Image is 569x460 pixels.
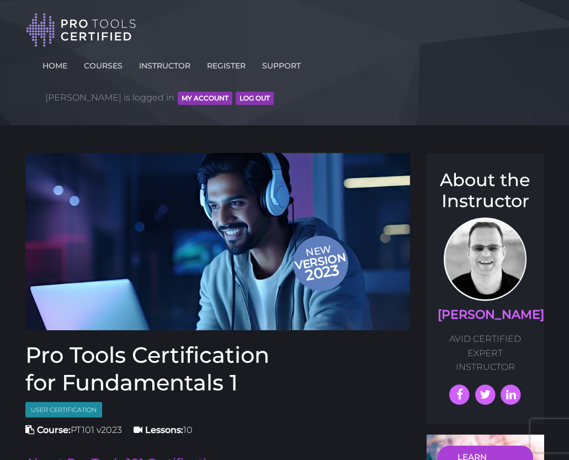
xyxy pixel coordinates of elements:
img: Pro tools certified Fundamentals 1 Course cover [25,153,411,330]
a: SUPPORT [259,55,304,72]
img: Pro Tools Certified Logo [26,12,136,48]
span: 10 [134,425,193,435]
button: Log Out [236,92,274,105]
button: MY ACCOUNT [178,92,232,105]
h3: About the Instructor [438,170,533,212]
span: User Certification [25,402,102,418]
a: REGISTER [204,55,248,72]
span: New [293,242,351,285]
a: Newversion 2023 [25,153,411,330]
a: COURSES [81,55,125,72]
span: version [293,253,348,268]
span: PT101 v2023 [25,425,122,435]
h1: Pro Tools Certification for Fundamentals 1 [25,341,411,396]
img: AVID Expert Instructor, Professor Scott Beckett profile photo [444,218,527,301]
strong: Course: [37,425,71,435]
p: AVID CERTIFIED EXPERT INSTRUCTOR [438,332,533,374]
strong: Lessons: [145,425,183,435]
a: [PERSON_NAME] [438,307,544,322]
span: [PERSON_NAME] is logged in [45,81,274,114]
span: 2023 [293,259,350,286]
a: INSTRUCTOR [136,55,193,72]
a: HOME [40,55,70,72]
